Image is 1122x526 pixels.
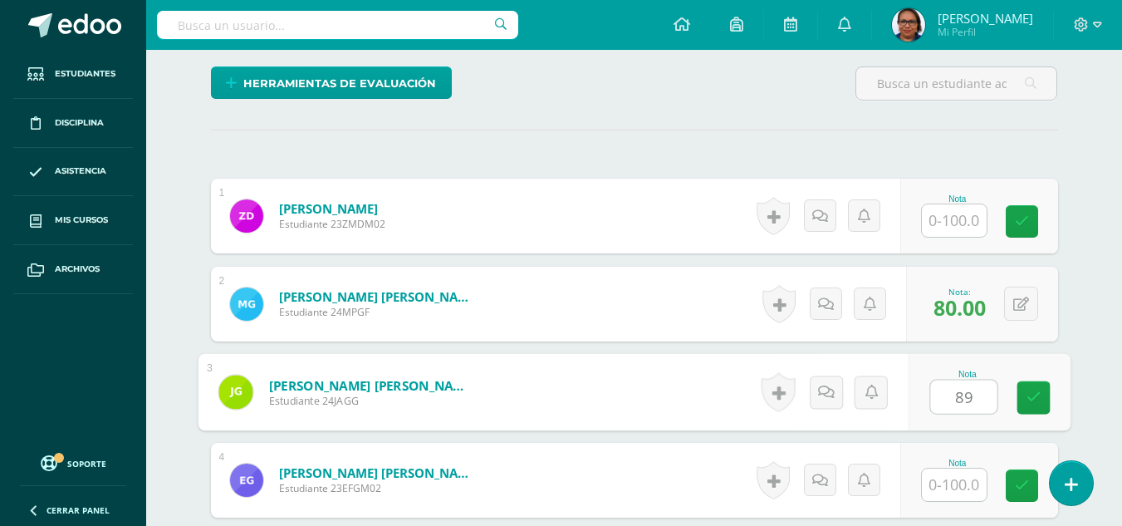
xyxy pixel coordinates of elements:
[279,481,478,495] span: Estudiante 23EFGM02
[243,68,436,99] span: Herramientas de evaluación
[13,99,133,148] a: Disciplina
[279,217,385,231] span: Estudiante 23ZMDM02
[933,293,986,322] span: 80.00
[218,375,252,409] img: 9b7b43ce443e636e3ce1df7f141e892f.png
[47,504,110,516] span: Cerrar panel
[268,394,473,409] span: Estudiante 24JAGG
[921,194,994,204] div: Nota
[230,464,263,497] img: 5615ba2893c1562cf71a1f8e29f75463.png
[279,200,385,217] a: [PERSON_NAME]
[55,263,100,276] span: Archivos
[922,469,987,501] input: 0-100.0
[13,148,133,197] a: Asistencia
[55,116,104,130] span: Disciplina
[921,459,994,468] div: Nota
[930,381,997,414] input: 0-100.0
[230,199,263,233] img: bcb41ce5051f10d913aaca627b5e043e.png
[279,288,478,305] a: [PERSON_NAME] [PERSON_NAME]
[20,451,126,474] a: Soporte
[55,214,108,227] span: Mis cursos
[268,376,473,394] a: [PERSON_NAME] [PERSON_NAME]
[933,286,986,297] div: Nota:
[55,165,106,178] span: Asistencia
[55,67,115,81] span: Estudiantes
[938,10,1033,27] span: [PERSON_NAME]
[856,67,1056,100] input: Busca un estudiante aquí...
[929,370,1005,379] div: Nota
[67,458,106,469] span: Soporte
[157,11,518,39] input: Busca un usuario...
[13,245,133,294] a: Archivos
[938,25,1033,39] span: Mi Perfil
[211,66,452,99] a: Herramientas de evaluación
[13,50,133,99] a: Estudiantes
[892,8,925,42] img: 0db91d0802713074fb0c9de2dd01ee27.png
[922,204,987,237] input: 0-100.0
[13,196,133,245] a: Mis cursos
[279,465,478,481] a: [PERSON_NAME] [PERSON_NAME]
[230,288,263,321] img: d579a2f4395872090f48fd11eb4c32d3.png
[279,305,478,319] span: Estudiante 24MPGF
